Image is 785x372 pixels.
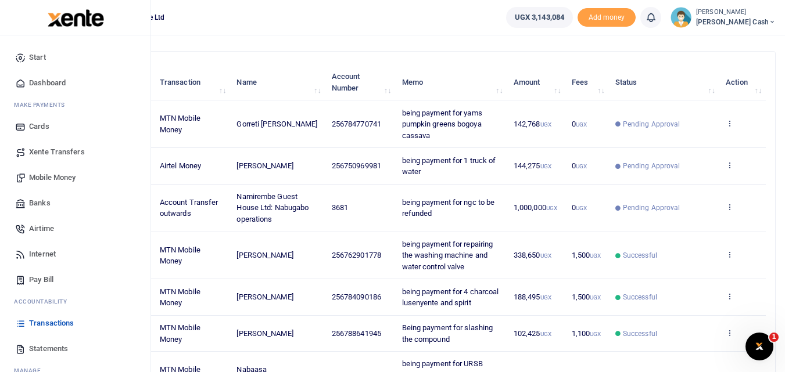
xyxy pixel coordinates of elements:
[572,329,601,338] span: 1,100
[29,77,66,89] span: Dashboard
[576,121,587,128] small: UGX
[514,203,557,212] span: 1,000,000
[153,64,231,100] th: Transaction: activate to sort column ascending
[572,120,587,128] span: 0
[9,45,141,70] a: Start
[160,245,200,266] span: MTN Mobile Money
[572,251,601,259] span: 1,500
[236,329,293,338] span: [PERSON_NAME]
[540,252,551,259] small: UGX
[623,161,680,171] span: Pending Approval
[48,9,104,27] img: logo-large
[395,64,507,100] th: Memo: activate to sort column ascending
[572,292,601,301] span: 1,500
[230,64,325,100] th: Name: activate to sort column ascending
[332,120,381,128] span: 256784770741
[29,172,76,183] span: Mobile Money
[9,114,141,139] a: Cards
[160,161,201,170] span: Airtel Money
[9,139,141,165] a: Xente Transfers
[332,251,381,259] span: 256762901778
[576,163,587,169] small: UGX
[402,287,499,308] span: being payment for 4 charcoal lusenyente and spirit
[506,7,573,28] a: UGX 3,143,084
[514,120,551,128] span: 142,768
[565,64,609,100] th: Fees: activate to sort column ascending
[29,121,49,132] span: Cards
[20,100,65,109] span: ake Payments
[9,292,141,310] li: Ac
[332,292,381,301] span: 256784090186
[576,205,587,211] small: UGX
[46,13,104,21] a: logo-small logo-large logo-large
[623,328,657,339] span: Successful
[29,274,53,286] span: Pay Bill
[9,190,141,216] a: Banks
[9,96,141,114] li: M
[9,216,141,241] a: Airtime
[540,163,551,169] small: UGX
[332,161,381,170] span: 256750969981
[696,8,776,17] small: [PERSON_NAME]
[623,292,657,302] span: Successful
[9,165,141,190] a: Mobile Money
[578,8,636,27] li: Toup your wallet
[572,203,587,212] span: 0
[236,192,309,223] span: Namirembe Guest House Ltd: Nabugabo operations
[578,12,636,21] a: Add money
[507,64,565,100] th: Amount: activate to sort column ascending
[515,12,564,23] span: UGX 3,143,084
[402,156,496,176] span: being payment for 1 truck of water
[9,70,141,96] a: Dashboard
[332,329,381,338] span: 256788641945
[540,331,551,337] small: UGX
[590,331,601,337] small: UGX
[402,323,493,344] span: Being payment for slashing the compound
[9,336,141,362] a: Statements
[514,251,551,259] span: 338,650
[29,146,85,158] span: Xente Transfers
[160,198,218,218] span: Account Transfer outwards
[623,250,657,261] span: Successful
[9,310,141,336] a: Transactions
[540,121,551,128] small: UGX
[609,64,719,100] th: Status: activate to sort column ascending
[236,161,293,170] span: [PERSON_NAME]
[540,294,551,301] small: UGX
[29,223,54,234] span: Airtime
[9,267,141,292] a: Pay Bill
[578,8,636,27] span: Add money
[160,323,200,344] span: MTN Mobile Money
[719,64,766,100] th: Action: activate to sort column ascending
[590,252,601,259] small: UGX
[29,197,51,209] span: Banks
[29,248,56,260] span: Internet
[9,241,141,267] a: Internet
[236,120,317,128] span: Gorreti [PERSON_NAME]
[546,205,557,211] small: UGX
[514,292,551,301] span: 188,495
[402,109,482,140] span: being payment for yams pumpkin greens bogoya cassava
[29,317,74,329] span: Transactions
[745,333,773,360] iframe: Intercom live chat
[402,198,495,218] span: being payment for ngc to be refunded
[160,114,200,134] span: MTN Mobile Money
[325,64,396,100] th: Account Number: activate to sort column ascending
[696,17,776,27] span: [PERSON_NAME] Cash
[769,333,779,342] span: 1
[160,287,200,308] span: MTN Mobile Money
[29,52,46,63] span: Start
[671,7,776,28] a: profile-user [PERSON_NAME] [PERSON_NAME] Cash
[572,161,587,170] span: 0
[501,7,578,28] li: Wallet ballance
[23,297,67,306] span: countability
[332,203,348,212] span: 3681
[623,203,680,213] span: Pending Approval
[514,329,551,338] span: 102,425
[590,294,601,301] small: UGX
[402,240,493,271] span: being payment for repairing the washing machine and water control valve
[29,343,68,355] span: Statements
[671,7,691,28] img: profile-user
[236,251,293,259] span: [PERSON_NAME]
[623,119,680,129] span: Pending Approval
